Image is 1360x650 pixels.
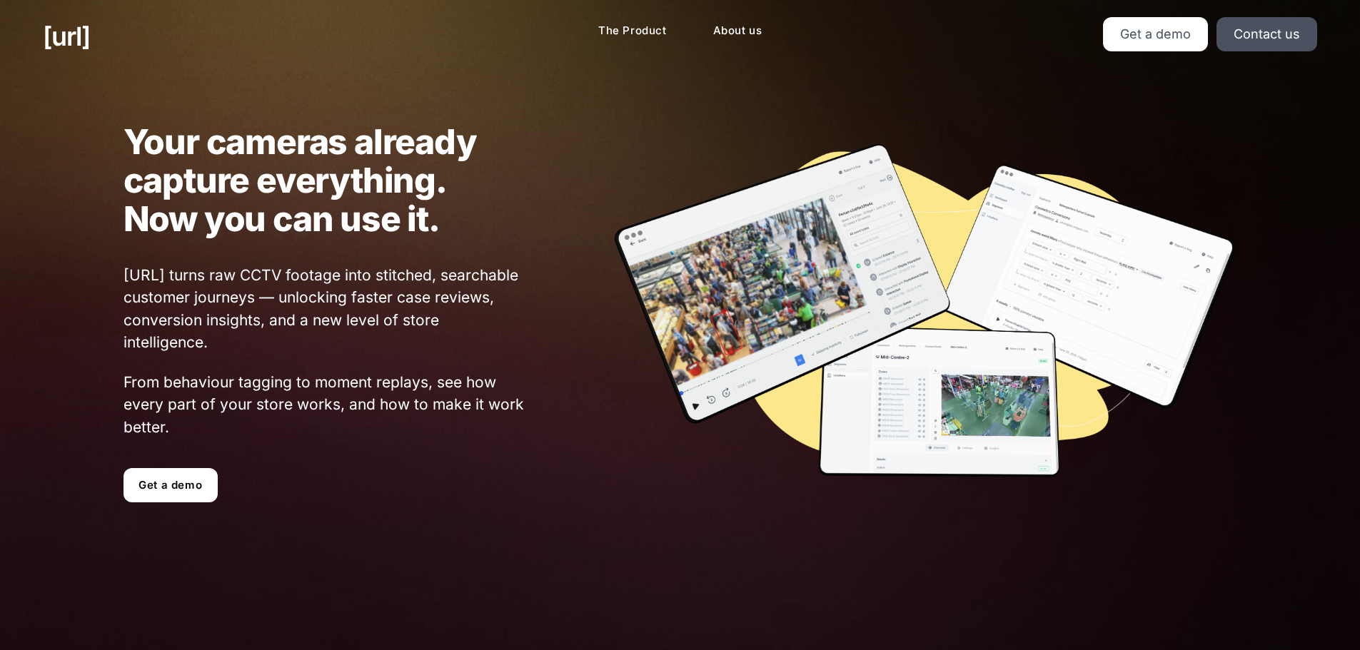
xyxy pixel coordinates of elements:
[124,123,526,238] h1: Your cameras already capture everything. Now you can use it.
[1217,17,1317,51] a: Contact us
[43,17,90,56] a: [URL]
[1103,17,1208,51] a: Get a demo
[124,264,526,354] span: [URL] turns raw CCTV footage into stitched, searchable customer journeys — unlocking faster case ...
[587,17,678,45] a: The Product
[124,468,218,502] a: Get a demo
[124,371,526,439] span: From behaviour tagging to moment replays, see how every part of your store works, and how to make...
[702,17,774,45] a: About us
